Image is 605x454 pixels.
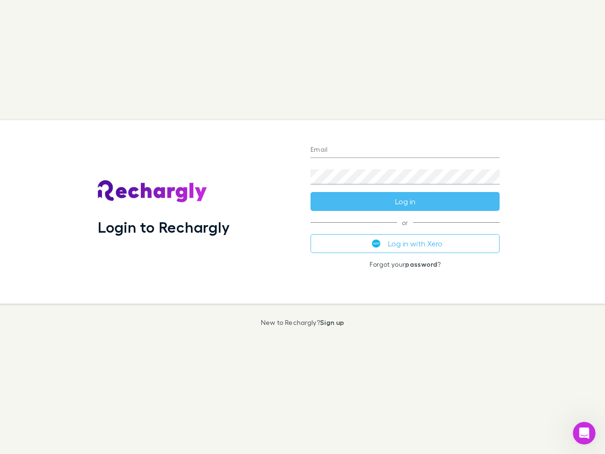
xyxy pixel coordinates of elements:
iframe: Intercom live chat [573,422,596,445]
p: New to Rechargly? [261,319,345,326]
button: Log in [311,192,500,211]
p: Forgot your ? [311,261,500,268]
a: password [405,260,437,268]
img: Rechargly's Logo [98,180,207,203]
button: Log in with Xero [311,234,500,253]
h1: Login to Rechargly [98,218,230,236]
img: Xero's logo [372,239,380,248]
a: Sign up [320,318,344,326]
span: or [311,222,500,223]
